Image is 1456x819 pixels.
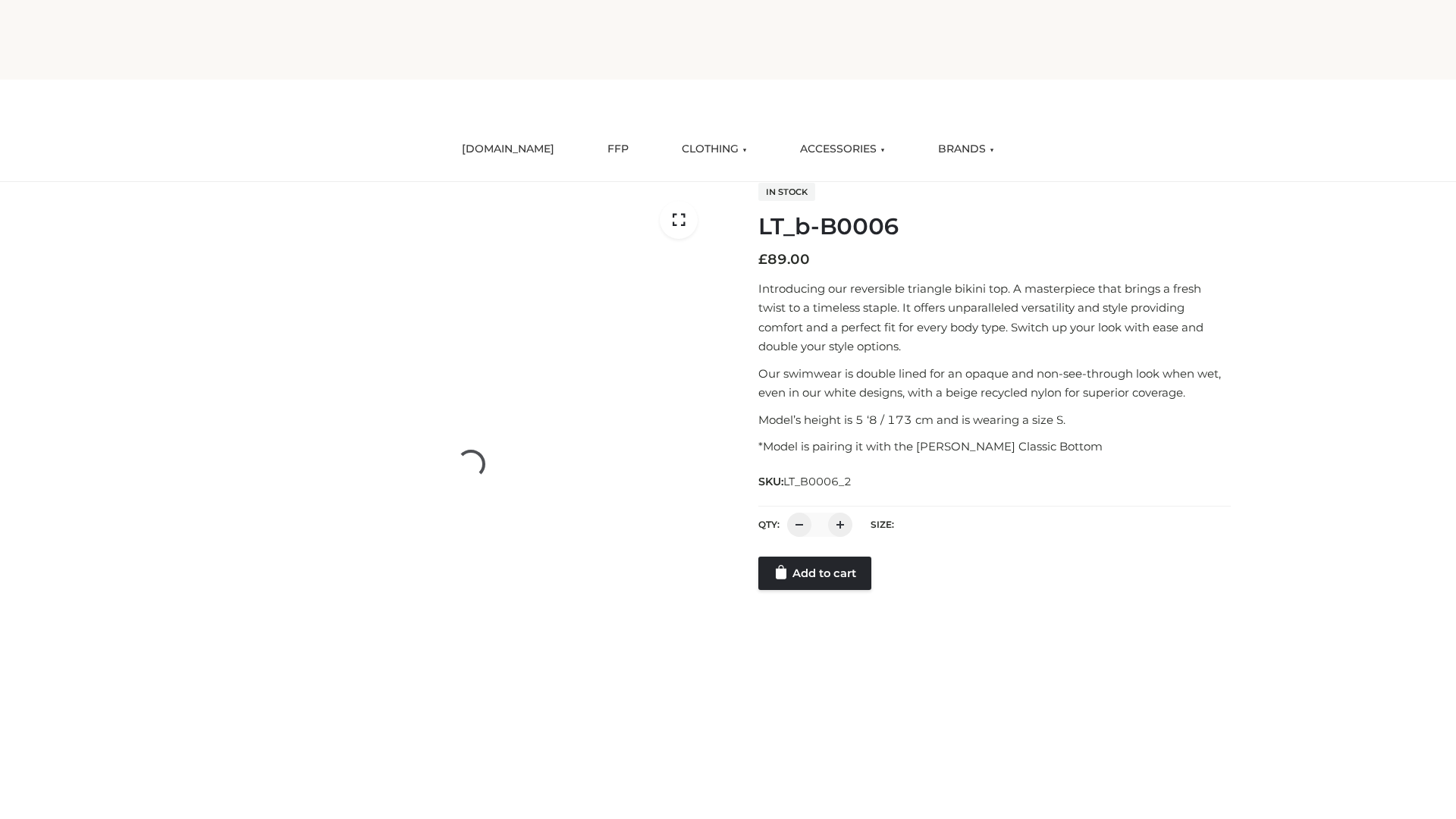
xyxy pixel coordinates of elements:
label: QTY: [758,519,780,530]
p: *Model is pairing it with the [PERSON_NAME] Classic Bottom [758,437,1231,457]
label: Size: [871,519,894,530]
a: Add to cart [758,557,871,590]
span: In stock [758,183,815,201]
p: Introducing our reversible triangle bikini top. A masterpiece that brings a fresh twist to a time... [758,279,1231,356]
span: LT_B0006_2 [783,475,852,488]
bdi: 89.00 [758,251,810,268]
a: BRANDS [927,133,1006,166]
span: SKU: [758,472,853,491]
a: CLOTHING [670,133,758,166]
a: ACCESSORIES [789,133,896,166]
span: £ [758,251,767,268]
a: [DOMAIN_NAME] [450,133,566,166]
p: Model’s height is 5 ‘8 / 173 cm and is wearing a size S. [758,410,1231,430]
p: Our swimwear is double lined for an opaque and non-see-through look when wet, even in our white d... [758,364,1231,403]
h1: LT_b-B0006 [758,213,1231,240]
a: FFP [596,133,640,166]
